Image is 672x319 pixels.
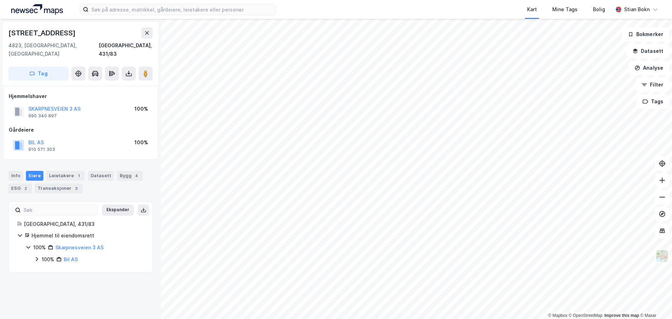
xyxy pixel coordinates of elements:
div: 4 [133,172,140,179]
input: Søk på adresse, matrikkel, gårdeiere, leietakere eller personer [89,4,275,15]
a: Improve this map [604,313,639,318]
div: Kart [527,5,537,14]
button: Analyse [629,61,669,75]
div: 100% [134,105,148,113]
div: Eiere [26,171,43,181]
button: Ekspander [102,204,134,216]
div: ESG [8,183,32,193]
button: Datasett [626,44,669,58]
button: Filter [636,78,669,92]
div: Datasett [88,171,114,181]
div: Gårdeiere [9,126,152,134]
div: Stian Bokn [624,5,650,14]
button: Tags [637,95,669,109]
div: 3 [73,185,80,192]
div: Leietakere [46,171,85,181]
div: 1 [75,172,82,179]
div: 4823, [GEOGRAPHIC_DATA], [GEOGRAPHIC_DATA] [8,41,99,58]
input: Søk [21,205,97,215]
div: Kontrollprogram for chat [637,285,672,319]
div: 990 340 897 [28,113,57,119]
a: Skarpnesveien 3 AS [55,244,104,250]
div: Bygg [117,171,143,181]
div: Bolig [593,5,605,14]
div: Hjemmelshaver [9,92,152,100]
button: Tag [8,67,69,81]
a: OpenStreetMap [569,313,603,318]
div: 910 571 303 [28,147,55,152]
div: [STREET_ADDRESS] [8,27,77,39]
div: 100% [33,243,46,252]
button: Bokmerker [622,27,669,41]
div: Transaksjoner [35,183,83,193]
img: Z [656,249,669,263]
div: Info [8,171,23,181]
div: 100% [134,138,148,147]
div: 100% [42,255,54,264]
a: Bil AS [64,256,78,262]
a: Mapbox [548,313,567,318]
iframe: Chat Widget [637,285,672,319]
div: [GEOGRAPHIC_DATA], 431/83 [99,41,153,58]
div: [GEOGRAPHIC_DATA], 431/83 [24,220,144,228]
div: 2 [22,185,29,192]
div: Mine Tags [552,5,577,14]
img: logo.a4113a55bc3d86da70a041830d287a7e.svg [11,4,63,15]
div: Hjemmel til eiendomsrett [31,231,144,240]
